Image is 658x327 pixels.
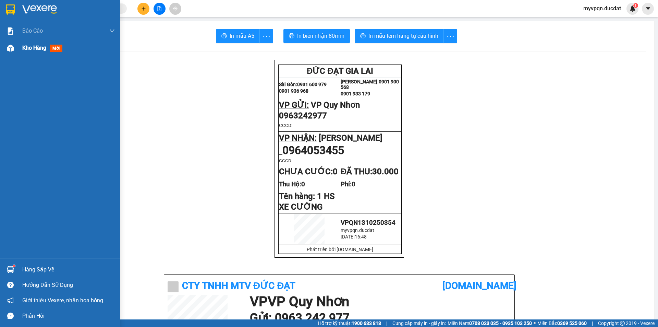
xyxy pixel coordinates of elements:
span: Miền Bắc [537,319,587,327]
div: Hướng dẫn sử dụng [22,280,115,290]
span: 0 [333,167,338,176]
img: warehouse-icon [7,266,14,273]
span: VP GỬI: [4,45,34,55]
strong: ĐÃ THU: [341,167,399,176]
button: caret-down [642,3,654,15]
strong: [PERSON_NAME]: [44,19,87,26]
span: plus [141,6,146,11]
strong: 0901 900 568 [44,19,99,32]
span: caret-down [645,5,651,12]
span: myvpqn.ducdat [578,4,626,13]
strong: Sài Gòn: [279,82,297,87]
strong: 0901 936 968 [279,88,308,94]
button: aim [169,3,181,15]
span: file-add [157,6,162,11]
span: myvpqn.ducdat [341,227,374,233]
td: Phát triển bởi [DOMAIN_NAME] [279,245,402,254]
strong: [PERSON_NAME]: [341,79,379,84]
strong: Phí: [341,180,355,188]
strong: CHƯA CƯỚC: [279,167,338,176]
span: [PERSON_NAME] [319,133,382,143]
span: Báo cáo [22,26,43,35]
span: | [386,319,387,327]
b: [DOMAIN_NAME] [442,280,516,291]
button: more [259,29,273,43]
strong: 0708 023 035 - 0935 103 250 [469,320,532,326]
span: CCCD: [279,158,292,163]
strong: 0901 900 568 [341,79,399,90]
span: copyright [620,321,625,326]
span: In mẫu tem hàng tự cấu hình [368,32,438,40]
span: Miền Nam [448,319,532,327]
span: notification [7,297,14,304]
b: CTy TNHH MTV ĐỨC ĐẠT [182,280,295,291]
span: [DATE] [341,234,355,240]
span: CCCD: [279,123,292,128]
span: 0 [352,180,355,188]
span: printer [289,33,294,39]
strong: 0369 525 060 [557,320,587,326]
button: printerIn mẫu tem hàng tự cấu hình [355,29,444,43]
span: 1 HS [317,191,335,201]
img: icon-new-feature [630,5,636,12]
strong: 0901 933 179 [44,33,78,40]
span: 0963242977 [279,111,327,120]
span: ⚪️ [534,322,536,325]
span: 0 [301,180,305,188]
span: VP Quy Nhơn [311,100,360,110]
span: printer [221,33,227,39]
span: ĐỨC ĐẠT GIA LAI [19,7,85,16]
span: message [7,313,14,319]
img: warehouse-icon [7,45,14,52]
span: VP Quy Nhơn [36,45,85,55]
span: down [109,28,115,34]
span: 30.000 [372,167,399,176]
button: plus [137,3,149,15]
span: In mẫu A5 [230,32,254,40]
strong: 0931 600 979 [4,19,37,32]
h1: VP VP Quy Nhơn [250,295,508,308]
img: solution-icon [7,27,14,35]
span: | [592,319,593,327]
span: Giới thiệu Vexere, nhận hoa hồng [22,296,103,305]
strong: 0901 933 179 [341,91,370,96]
span: 1 [634,3,637,8]
span: aim [173,6,178,11]
span: Kho hàng [22,45,46,51]
span: Cung cấp máy in - giấy in: [392,319,446,327]
strong: Sài Gòn: [4,19,25,26]
button: printerIn biên nhận 80mm [283,29,350,43]
span: 0964053455 [282,144,344,157]
span: 16:48 [355,234,367,240]
span: question-circle [7,282,14,288]
span: more [444,32,457,40]
span: In biên nhận 80mm [297,32,344,40]
sup: 1 [633,3,638,8]
span: VP GỬI: [279,100,309,110]
strong: 1900 633 818 [352,320,381,326]
span: more [260,32,273,40]
img: logo-vxr [6,4,15,15]
span: VPQN1310250354 [341,219,395,226]
span: mới [50,45,62,52]
span: XE CƯỜNG [279,202,322,212]
div: Phản hồi [22,311,115,321]
span: ĐỨC ĐẠT GIA LAI [307,66,373,76]
strong: 0901 936 968 [4,33,38,40]
strong: Thu Hộ: [279,180,305,188]
strong: 0931 600 979 [297,82,327,87]
span: Hỗ trợ kỹ thuật: [318,319,381,327]
button: printerIn mẫu A5 [216,29,260,43]
button: more [443,29,457,43]
div: Hàng sắp về [22,265,115,275]
span: printer [360,33,366,39]
sup: 1 [13,265,15,267]
span: VP NHẬN: [279,133,317,143]
button: file-add [154,3,166,15]
span: Tên hàng: [279,191,335,201]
